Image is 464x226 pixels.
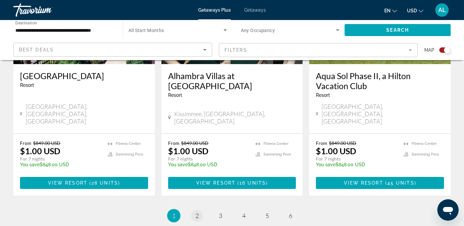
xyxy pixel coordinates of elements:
[424,45,434,55] span: Map
[116,142,141,146] span: Fitness Center
[240,180,266,186] span: 16 units
[20,156,101,162] p: For 7 nights
[384,8,391,13] span: en
[168,162,188,167] span: You save
[195,212,199,219] span: 2
[266,212,269,219] span: 5
[412,142,437,146] span: Fitness Center
[19,47,54,52] span: Best Deals
[241,28,275,33] span: Any Occupancy
[316,71,444,91] a: Aqua Sol Phase II, a Hilton Vacation Club
[168,140,179,146] span: From
[316,162,336,167] span: You save
[168,162,249,167] p: $848.00 USD
[196,180,236,186] span: View Resort
[219,43,418,57] button: Filter
[15,20,37,25] span: Destination
[172,212,175,219] span: 1
[264,142,289,146] span: Fitness Center
[264,152,291,157] span: Swimming Pool
[181,140,208,146] span: $849.00 USD
[316,177,444,189] button: View Resort(45 units)
[412,152,439,157] span: Swimming Pool
[242,212,246,219] span: 4
[13,209,451,222] nav: Pagination
[407,8,417,13] span: USD
[437,199,459,221] iframe: Button to launch messaging window
[433,3,451,17] button: User Menu
[387,180,414,186] span: 45 units
[33,140,60,146] span: $849.00 USD
[128,28,164,33] span: All Start Months
[87,180,120,186] span: ( )
[20,162,101,167] p: $848.00 USD
[168,71,296,91] a: Alhambra Villas at [GEOGRAPHIC_DATA]
[438,7,446,13] span: AL
[316,92,330,98] span: Resort
[289,212,292,219] span: 6
[168,156,249,162] p: For 7 nights
[20,162,40,167] span: You save
[345,24,451,36] button: Search
[20,71,148,81] a: [GEOGRAPHIC_DATA]
[20,140,31,146] span: From
[116,152,143,157] span: Swimming Pool
[322,103,444,125] span: [GEOGRAPHIC_DATA], [GEOGRAPHIC_DATA], [GEOGRAPHIC_DATA]
[198,7,231,13] a: Getaways Plus
[316,156,397,162] p: For 7 nights
[316,146,356,156] p: $1.00 USD
[48,180,87,186] span: View Resort
[407,6,423,15] button: Change currency
[329,140,356,146] span: $849.00 USD
[168,92,182,98] span: Resort
[91,180,118,186] span: 28 units
[219,212,222,219] span: 3
[26,103,148,125] span: [GEOGRAPHIC_DATA], [GEOGRAPHIC_DATA], [GEOGRAPHIC_DATA]
[13,1,80,19] a: Travorium
[244,7,266,13] a: Getaways
[20,177,148,189] button: View Resort(28 units)
[168,146,208,156] p: $1.00 USD
[386,27,409,33] span: Search
[20,82,34,88] span: Resort
[174,110,296,125] span: Kissimmee, [GEOGRAPHIC_DATA], [GEOGRAPHIC_DATA]
[316,140,327,146] span: From
[236,180,268,186] span: ( )
[384,6,397,15] button: Change language
[19,46,206,54] mat-select: Sort by
[383,180,416,186] span: ( )
[316,162,397,167] p: $848.00 USD
[168,177,296,189] button: View Resort(16 units)
[344,180,383,186] span: View Resort
[20,146,60,156] p: $1.00 USD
